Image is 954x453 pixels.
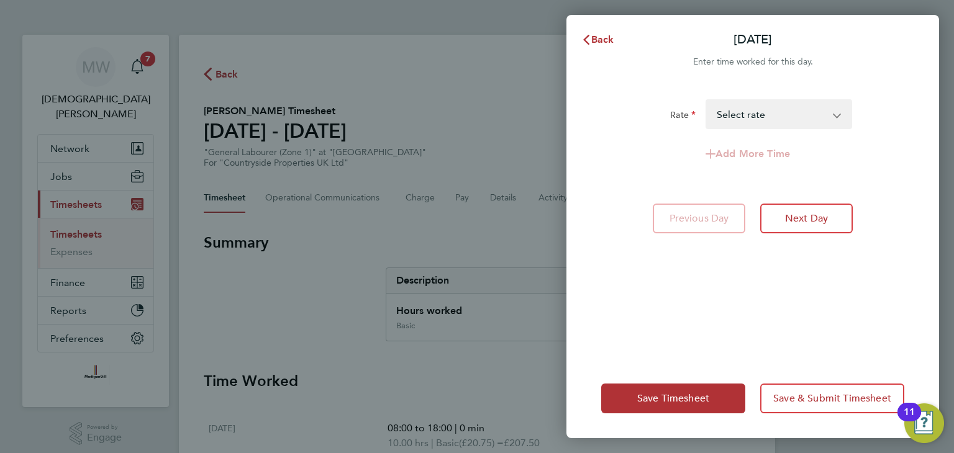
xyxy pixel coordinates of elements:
button: Next Day [760,204,853,233]
button: Back [569,27,627,52]
label: Rate [670,109,696,124]
button: Save Timesheet [601,383,745,413]
div: Enter time worked for this day. [566,55,939,70]
span: Next Day [785,212,828,225]
button: Save & Submit Timesheet [760,383,904,413]
span: Save & Submit Timesheet [773,392,891,405]
span: Back [591,34,614,45]
div: 11 [904,412,915,428]
button: Open Resource Center, 11 new notifications [904,403,944,443]
p: [DATE] [734,31,772,48]
span: Save Timesheet [637,392,709,405]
